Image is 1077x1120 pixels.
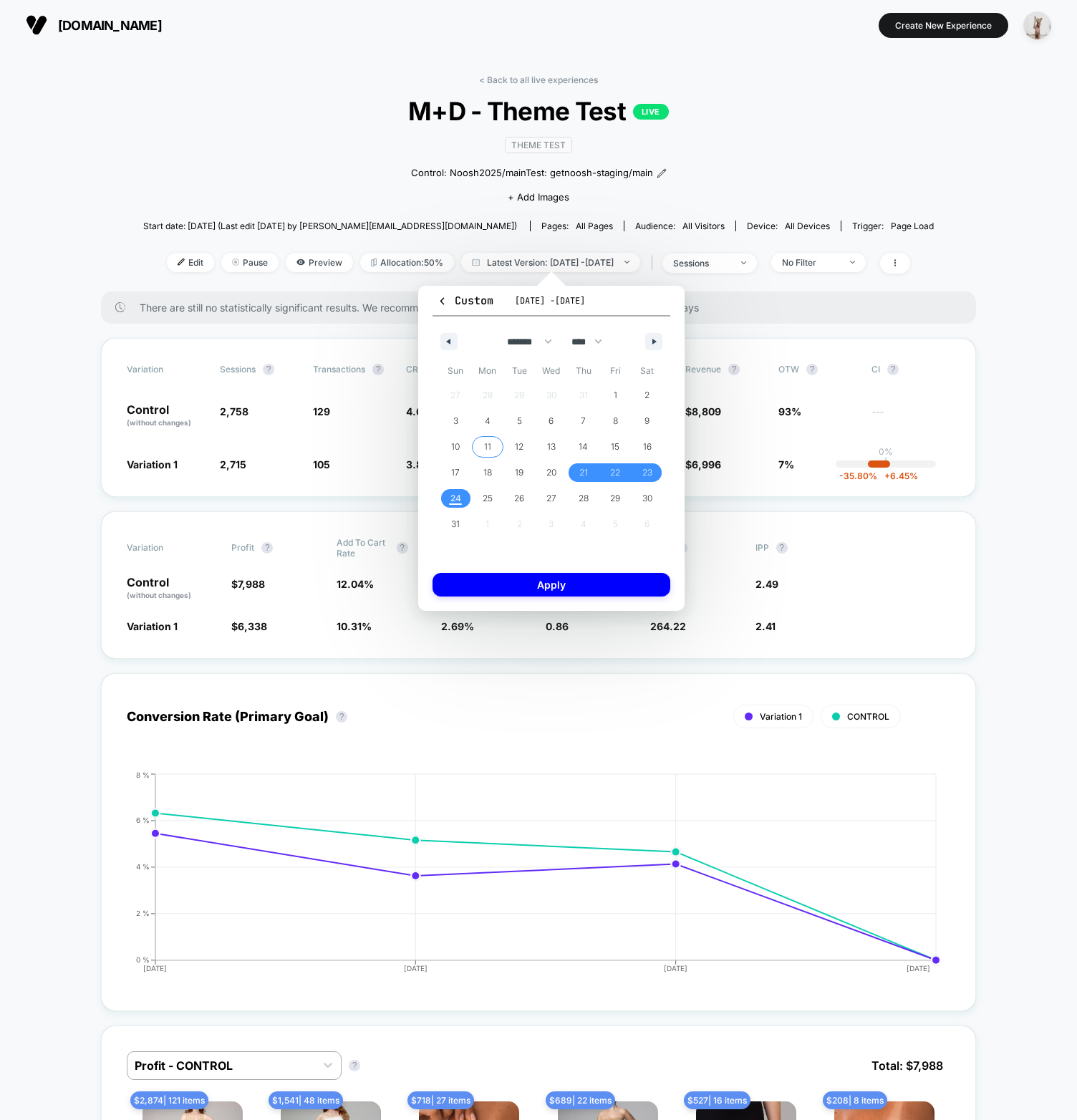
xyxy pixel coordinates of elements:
[823,1091,887,1109] span: $ 208 | 8 items
[136,909,150,917] tspan: 2 %
[547,434,556,460] span: 13
[576,221,613,231] span: all pages
[441,620,474,632] span: 2.69 %
[778,364,857,375] span: OTW
[514,486,524,511] span: 26
[472,408,504,434] button: 4
[891,221,934,231] span: Page Load
[782,257,839,268] div: No Filter
[877,470,918,481] span: 6.45 %
[112,771,936,985] div: CONVERSION_RATE
[220,364,256,375] span: Sessions
[136,816,150,824] tspan: 6 %
[664,964,687,972] tspan: [DATE]
[483,486,493,511] span: 25
[884,470,890,481] span: +
[143,221,517,231] span: Start date: [DATE] (Last edit [DATE] by [PERSON_NAME][EMAIL_ADDRESS][DOMAIN_NAME])
[549,408,554,434] span: 6
[610,486,620,511] span: 29
[631,460,663,486] button: 23
[231,542,254,553] span: Profit
[143,964,167,972] tspan: [DATE]
[682,221,725,231] span: All Visitors
[755,542,769,553] span: IPP
[567,359,599,382] span: Thu
[515,295,585,306] span: [DATE] - [DATE]
[461,253,640,272] span: Latest Version: [DATE] - [DATE]
[536,408,568,434] button: 6
[692,458,721,470] span: 6,996
[232,259,239,266] img: end
[879,13,1008,38] button: Create New Experience
[178,259,185,266] img: edit
[650,620,686,632] span: 264.22
[536,486,568,511] button: 27
[644,408,649,434] span: 9
[579,486,589,511] span: 28
[579,460,588,486] span: 21
[581,408,586,434] span: 7
[167,253,214,272] span: Edit
[508,191,569,203] span: + Add Images
[372,364,384,375] button: ?
[360,253,454,272] span: Allocation: 50%
[485,408,491,434] span: 4
[127,591,191,599] span: (without changes)
[778,458,794,470] span: 7%
[685,364,721,375] span: Revenue
[515,460,523,486] span: 19
[852,221,934,231] div: Trigger:
[451,511,460,537] span: 31
[536,460,568,486] button: 20
[599,460,632,486] button: 22
[546,460,556,486] span: 20
[440,486,472,511] button: 24
[371,259,377,266] img: rebalance
[642,460,652,486] span: 23
[567,460,599,486] button: 21
[349,1060,360,1071] button: ?
[21,14,166,37] button: [DOMAIN_NAME]
[884,457,887,468] p: |
[313,364,365,375] span: Transactions
[633,104,669,120] p: LIVE
[433,573,670,597] button: Apply
[127,620,178,632] span: Variation 1
[451,434,460,460] span: 10
[887,364,899,375] button: ?
[599,359,632,382] span: Fri
[231,578,265,590] span: $
[440,359,472,382] span: Sun
[692,405,721,417] span: 8,809
[440,434,472,460] button: 10
[839,470,877,481] span: -35.80 %
[503,486,536,511] button: 26
[643,434,652,460] span: 16
[261,542,273,554] button: ?
[238,620,267,632] span: 6,338
[879,446,893,457] p: 0%
[847,711,889,722] span: CONTROL
[503,359,536,382] span: Tue
[127,364,206,375] span: Variation
[336,711,347,723] button: ?
[567,434,599,460] button: 14
[614,382,617,408] span: 1
[546,486,556,511] span: 27
[58,18,162,33] span: [DOMAIN_NAME]
[503,460,536,486] button: 19
[536,359,568,382] span: Wed
[437,294,493,308] span: Custom
[644,382,649,408] span: 2
[127,458,178,470] span: Variation 1
[684,1091,750,1109] span: $ 527 | 16 items
[440,408,472,434] button: 3
[517,408,522,434] span: 5
[503,408,536,434] button: 5
[673,258,730,269] div: sessions
[397,542,408,554] button: ?
[140,301,947,314] span: There are still no statistically significant results. We recommend waiting a few more days . Time...
[136,770,150,778] tspan: 8 %
[127,404,206,428] p: Control
[541,221,613,231] div: Pages:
